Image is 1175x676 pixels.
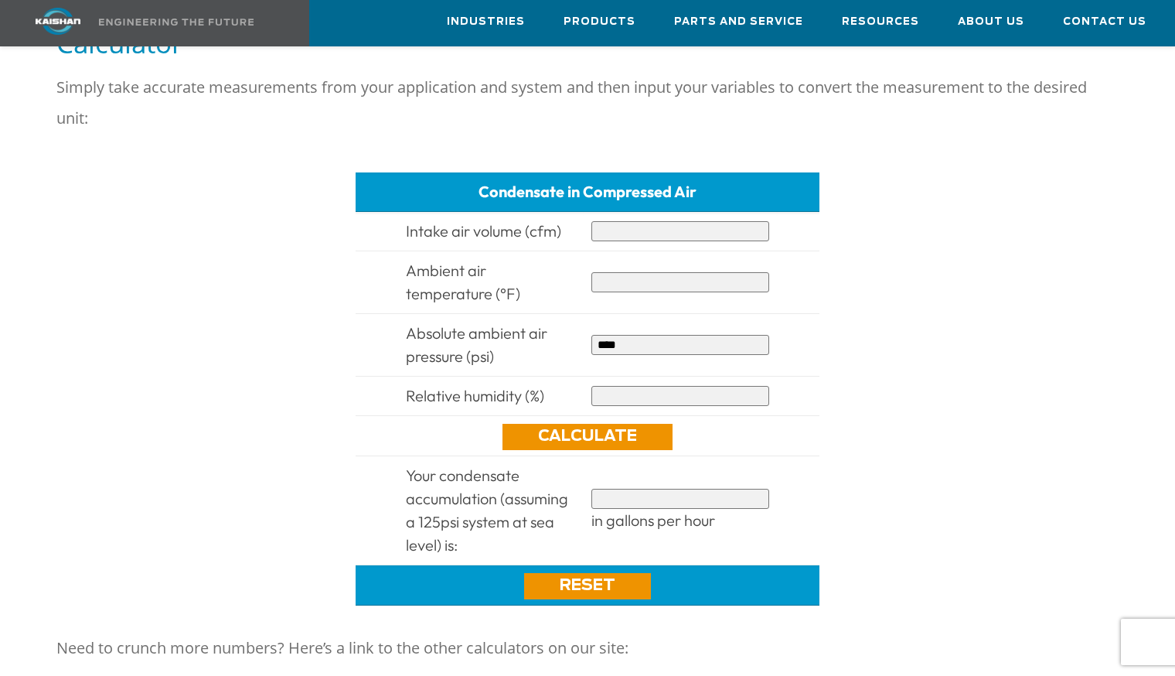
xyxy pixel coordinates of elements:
span: Absolute ambient air pressure (psi) [406,323,547,366]
a: Industries [447,1,525,43]
h5: Calculator [56,26,1119,60]
a: Contact Us [1063,1,1146,43]
p: Need to crunch more numbers? Here’s a link to the other calculators on our site: [56,633,1119,664]
span: Resources [842,13,919,31]
span: Ambient air temperature (°F) [406,261,520,303]
p: Simply take accurate measurements from your application and system and then input your variables ... [56,72,1119,134]
span: Relative humidity (%) [406,386,544,405]
a: Reset [524,573,651,599]
a: Resources [842,1,919,43]
a: About Us [958,1,1024,43]
span: Parts and Service [674,13,803,31]
a: Parts and Service [674,1,803,43]
span: in gallons per hour [591,510,715,530]
span: Industries [447,13,525,31]
span: About Us [958,13,1024,31]
span: Your condensate accumulation (assuming a 125psi system at sea level) is: [406,466,568,555]
span: Intake air volume (cfm) [406,221,561,241]
img: Engineering the future [99,19,254,26]
span: Condensate in Compressed Air [479,182,696,201]
a: Calculate [502,424,673,450]
a: Products [564,1,635,43]
span: Contact Us [1063,13,1146,31]
span: Products [564,13,635,31]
